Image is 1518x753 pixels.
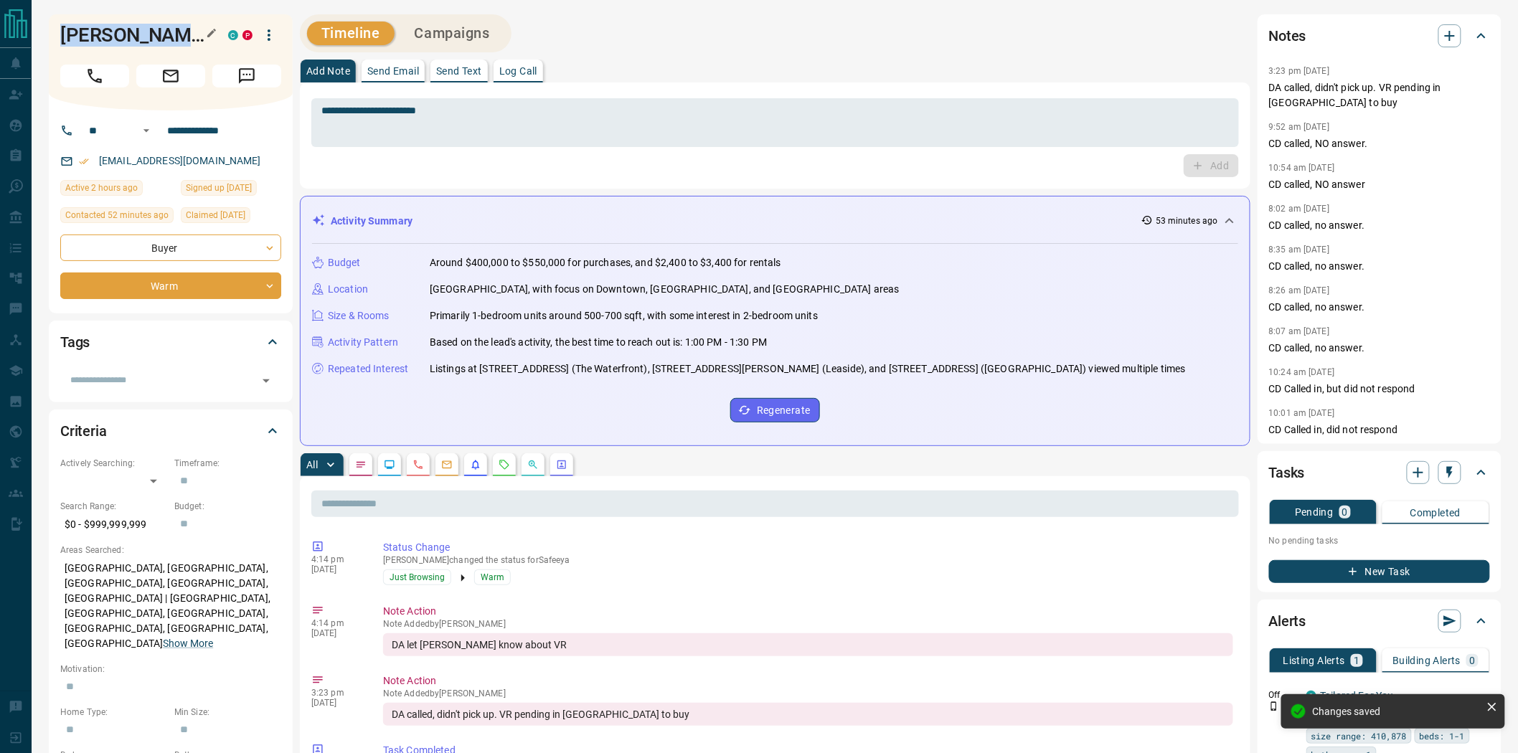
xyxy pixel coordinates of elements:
[436,66,482,76] p: Send Text
[383,703,1233,726] div: DA called, didn't pick up. VR pending in [GEOGRAPHIC_DATA] to buy
[1269,326,1330,336] p: 8:07 am [DATE]
[60,180,174,200] div: Tue Sep 16 2025
[430,308,818,323] p: Primarily 1-bedroom units around 500-700 sqft, with some interest in 2-bedroom units
[499,459,510,470] svg: Requests
[60,544,281,557] p: Areas Searched:
[1269,604,1490,638] div: Alerts
[367,66,419,76] p: Send Email
[383,604,1233,619] p: Note Action
[60,663,281,676] p: Motivation:
[1392,655,1461,666] p: Building Alerts
[1269,461,1305,484] h2: Tasks
[60,706,167,719] p: Home Type:
[384,459,395,470] svg: Lead Browsing Activity
[242,30,253,40] div: property.ca
[730,398,820,422] button: Regenerate
[174,457,281,470] p: Timeframe:
[430,335,767,350] p: Based on the lead's activity, the best time to reach out is: 1:00 PM - 1:30 PM
[1295,507,1334,517] p: Pending
[311,698,362,708] p: [DATE]
[383,555,1233,565] p: [PERSON_NAME] changed the status for Safeeya
[1269,701,1279,711] svg: Push Notification Only
[1269,259,1490,274] p: CD called, no answer.
[1354,655,1359,666] p: 1
[1269,24,1306,47] h2: Notes
[1469,655,1475,666] p: 0
[60,273,281,299] div: Warm
[328,335,398,350] p: Activity Pattern
[1269,285,1330,295] p: 8:26 am [DATE]
[65,181,138,195] span: Active 2 hours ago
[312,208,1238,235] div: Activity Summary53 minutes ago
[174,706,281,719] p: Min Size:
[1269,19,1490,53] div: Notes
[527,459,539,470] svg: Opportunities
[60,325,281,359] div: Tags
[174,500,281,513] p: Budget:
[311,554,362,564] p: 4:14 pm
[1269,136,1490,151] p: CD called, NO answer.
[186,208,245,222] span: Claimed [DATE]
[1269,367,1335,377] p: 10:24 am [DATE]
[138,122,155,139] button: Open
[60,235,281,261] div: Buyer
[1410,508,1461,518] p: Completed
[1269,80,1490,110] p: DA called, didn't pick up. VR pending in [GEOGRAPHIC_DATA] to buy
[1269,163,1335,173] p: 10:54 am [DATE]
[328,361,408,376] p: Repeated Interest
[163,636,213,651] button: Show More
[311,618,362,628] p: 4:14 pm
[1269,530,1490,551] p: No pending tasks
[60,500,167,513] p: Search Range:
[60,24,207,47] h1: [PERSON_NAME]
[355,459,367,470] svg: Notes
[1269,408,1335,418] p: 10:01 am [DATE]
[181,207,281,227] div: Thu Feb 10 2022
[328,282,368,297] p: Location
[481,570,504,584] span: Warm
[79,156,89,166] svg: Email Verified
[311,688,362,698] p: 3:23 pm
[181,180,281,200] div: Mon Dec 16 2019
[60,65,129,87] span: Call
[186,181,252,195] span: Signed up [DATE]
[383,673,1233,688] p: Note Action
[1269,455,1490,490] div: Tasks
[412,459,424,470] svg: Calls
[311,628,362,638] p: [DATE]
[556,459,567,470] svg: Agent Actions
[430,361,1186,376] p: Listings at [STREET_ADDRESS] (The Waterfront), [STREET_ADDRESS][PERSON_NAME] (Leaside), and [STRE...
[383,619,1233,629] p: Note Added by [PERSON_NAME]
[1269,300,1490,315] p: CD called, no answer.
[441,459,453,470] svg: Emails
[1269,218,1490,233] p: CD called, no answer.
[60,513,167,536] p: $0 - $999,999,999
[60,420,107,442] h2: Criteria
[1321,690,1394,701] a: Tailored For You
[1269,245,1330,255] p: 8:35 am [DATE]
[1269,177,1490,192] p: CD called, NO answer
[1342,507,1348,517] p: 0
[383,540,1233,555] p: Status Change
[60,331,90,354] h2: Tags
[306,460,318,470] p: All
[1269,688,1298,701] p: Off
[383,633,1233,656] div: DA let [PERSON_NAME] know about VR
[212,65,281,87] span: Message
[99,155,261,166] a: [EMAIL_ADDRESS][DOMAIN_NAME]
[306,66,350,76] p: Add Note
[65,208,169,222] span: Contacted 52 minutes ago
[60,207,174,227] div: Tue Sep 16 2025
[430,255,781,270] p: Around $400,000 to $550,000 for purchases, and $2,400 to $3,400 for rentals
[499,66,537,76] p: Log Call
[60,457,167,470] p: Actively Searching:
[1306,691,1316,701] div: condos.ca
[1313,706,1481,717] div: Changes saved
[1269,382,1490,397] p: CD Called in, but did not respond
[430,282,900,297] p: [GEOGRAPHIC_DATA], with focus on Downtown, [GEOGRAPHIC_DATA], and [GEOGRAPHIC_DATA] areas
[1269,66,1330,76] p: 3:23 pm [DATE]
[331,214,412,229] p: Activity Summary
[136,65,205,87] span: Email
[400,22,504,45] button: Campaigns
[383,688,1233,698] p: Note Added by [PERSON_NAME]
